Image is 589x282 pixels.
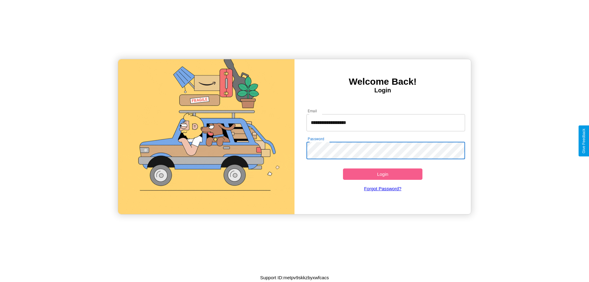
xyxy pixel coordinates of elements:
[260,273,329,282] p: Support ID: metpv9skkzbyxwfcacs
[294,87,471,94] h4: Login
[308,136,324,141] label: Password
[582,129,586,153] div: Give Feedback
[343,168,422,180] button: Login
[308,108,317,114] label: Email
[118,59,294,214] img: gif
[294,76,471,87] h3: Welcome Back!
[303,180,462,197] a: Forgot Password?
